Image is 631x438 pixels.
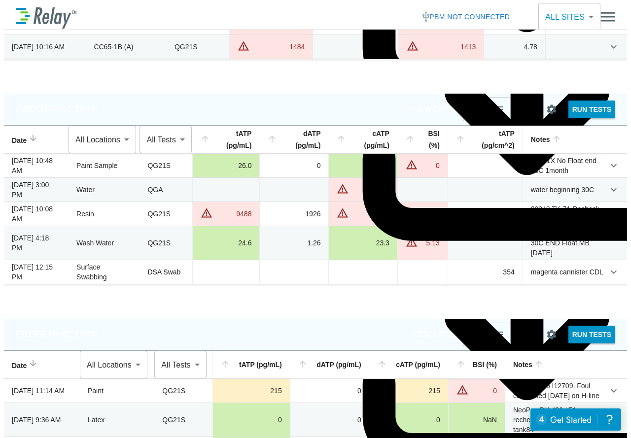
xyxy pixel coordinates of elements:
[215,209,252,219] div: 9488
[513,359,595,371] div: Notes
[605,382,622,399] button: expand row
[4,126,69,154] th: Date
[12,180,61,200] div: [DATE] 3:00 PM
[405,128,440,151] div: BSI (%)
[154,379,212,403] td: QG21S
[605,157,622,174] button: expand row
[600,7,615,26] img: Drawer Icon
[4,351,80,379] th: Date
[16,103,98,115] p: [GEOGRAPHIC_DATA]
[12,233,61,253] div: [DATE] 4:18 PM
[600,7,615,26] button: Main menu
[201,161,252,170] div: 26.0
[69,178,140,202] td: Water
[16,329,98,340] p: [GEOGRAPHIC_DATA]
[268,209,320,219] div: 1926
[12,415,72,425] div: [DATE] 9:36 AM
[429,11,510,23] span: PBM
[80,379,154,403] td: Paint
[514,11,538,23] p: Group:
[252,42,305,52] div: 1484
[16,5,76,29] img: LuminUltra Relay
[140,226,192,260] td: QG21S
[321,42,390,52] div: 71.0
[268,238,320,248] div: 1.26
[447,13,510,21] span: not connected
[12,156,61,175] div: [DATE] 10:48 AM
[69,126,136,153] div: All Locations
[201,238,252,248] div: 24.6
[220,359,282,371] div: tATP (pg/mL)
[539,97,564,122] button: Site setup
[140,154,192,177] td: QG21S
[546,103,558,115] img: Settings Icon
[568,326,615,344] button: RUN TESTS
[298,415,361,425] div: 0
[336,128,389,151] div: cATP (pg/mL)
[456,128,515,151] div: tATP (pg/cm^2)
[12,262,61,282] div: [DATE] 12:15 PM
[80,403,154,437] td: Latex
[539,322,564,347] button: Site setup
[76,11,122,23] p: ATP Testing
[154,403,212,437] td: QG21S
[69,226,140,260] td: Wash Water
[69,154,140,177] td: Paint Sample
[605,205,622,222] button: expand row
[568,101,615,119] button: RUN TESTS
[122,11,220,23] p: [PERSON_NAME] Brandao
[238,40,249,52] img: Warning
[538,3,600,31] div: ALL SITES
[140,260,192,284] td: DSA Swab
[140,126,191,153] div: All Tests
[80,351,147,378] div: All Locations
[12,386,72,396] div: [DATE] 11:14 AM
[422,11,429,22] img: Offline Icon
[605,230,622,246] button: expand row
[418,8,514,26] button: PBM not connected
[201,207,212,219] img: Warning
[456,359,497,371] div: BSI (%)
[605,181,622,198] button: expand row
[4,126,627,284] table: sticky table
[200,128,252,151] div: tATP (pg/mL)
[267,128,320,151] div: dATP (pg/mL)
[140,202,192,226] td: QG21S
[515,98,539,121] button: Export
[69,202,140,226] td: Resin
[69,260,140,284] td: Surface Swabbing
[298,359,361,371] div: dATP (pg/mL)
[221,386,282,396] div: 215
[167,35,229,59] td: QG21S
[605,264,622,280] button: expand row
[221,415,282,425] div: 0
[531,134,597,145] div: Notes
[12,42,78,52] div: [DATE] 10:16 AM
[377,359,440,371] div: cATP (pg/mL)
[154,351,206,378] div: All Tests
[546,329,558,340] img: Settings Icon
[605,38,622,55] button: expand row
[298,386,361,396] div: 0
[268,161,320,170] div: 0
[86,35,167,59] td: CC65-1B (A)
[530,408,621,431] iframe: Resource center
[605,406,622,423] button: expand row
[515,323,539,346] button: Export
[12,204,61,224] div: [DATE] 10:08 AM
[140,178,192,202] td: QGA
